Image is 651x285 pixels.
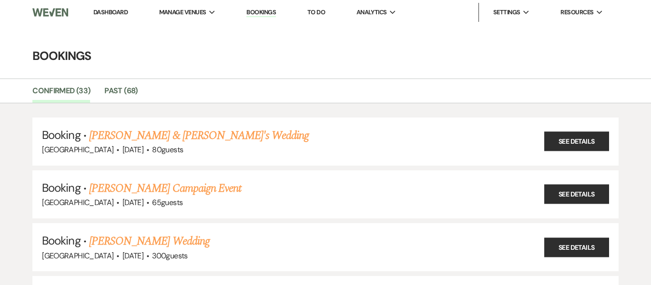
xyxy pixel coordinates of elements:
a: Confirmed (33) [32,85,90,103]
a: [PERSON_NAME] Wedding [89,233,210,250]
a: See Details [544,237,609,257]
a: To Do [307,8,325,16]
a: See Details [544,132,609,151]
span: [GEOGRAPHIC_DATA] [42,145,113,155]
span: [DATE] [122,145,143,155]
a: [PERSON_NAME] & [PERSON_NAME]'s Wedding [89,127,309,144]
a: Past (68) [104,85,137,103]
a: Dashboard [93,8,128,16]
span: [DATE] [122,251,143,261]
span: 80 guests [152,145,183,155]
span: Analytics [356,8,387,17]
span: Settings [493,8,520,17]
a: See Details [544,185,609,204]
span: Booking [42,233,80,248]
span: 65 guests [152,197,183,207]
a: [PERSON_NAME] Campaign Event [89,180,241,197]
span: 300 guests [152,251,187,261]
span: Resources [560,8,593,17]
span: Booking [42,128,80,142]
span: [GEOGRAPHIC_DATA] [42,251,113,261]
span: Manage Venues [159,8,206,17]
span: Booking [42,180,80,195]
a: Bookings [246,8,276,17]
span: [GEOGRAPHIC_DATA] [42,197,113,207]
img: Weven Logo [32,2,68,22]
span: [DATE] [122,197,143,207]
